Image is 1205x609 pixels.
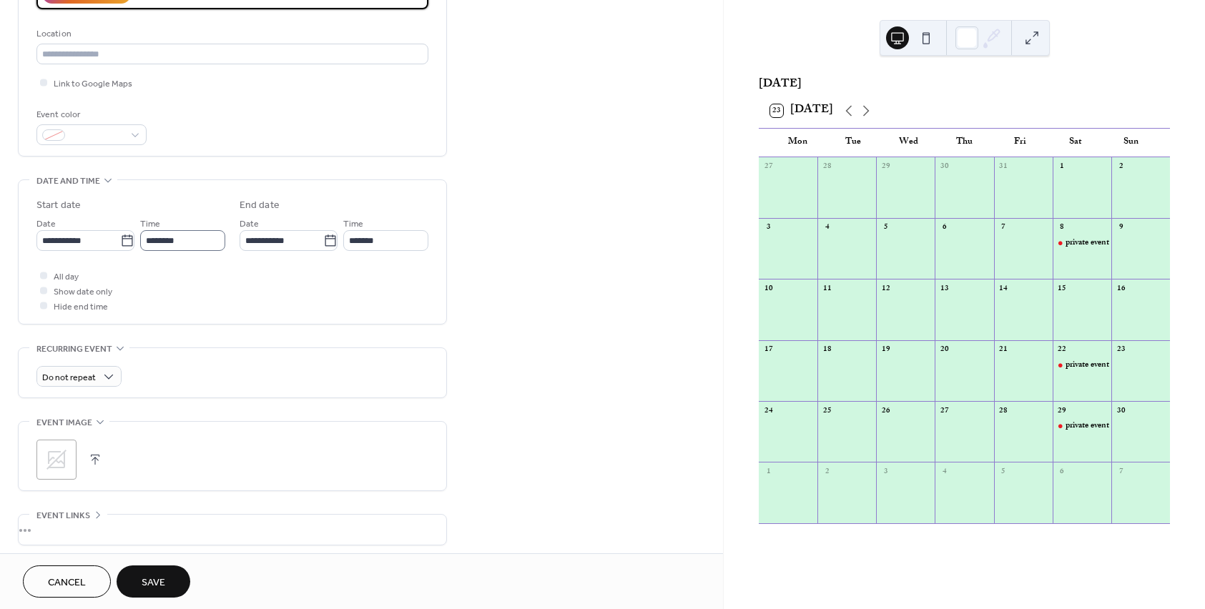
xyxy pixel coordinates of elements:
[36,26,426,41] div: Location
[1116,405,1126,416] div: 30
[765,101,838,121] button: 23[DATE]
[1057,162,1068,172] div: 1
[36,217,56,232] span: Date
[1066,420,1109,432] div: private event
[939,162,950,172] div: 30
[343,217,363,232] span: Time
[1066,237,1109,249] div: private event
[998,345,1009,355] div: 21
[998,405,1009,416] div: 28
[1053,237,1111,249] div: private event
[826,129,882,157] div: Tue
[19,515,446,545] div: •••
[1116,345,1126,355] div: 23
[1057,466,1068,477] div: 6
[822,162,832,172] div: 28
[822,405,832,416] div: 25
[140,217,160,232] span: Time
[36,415,92,430] span: Event image
[1103,129,1159,157] div: Sun
[36,508,90,523] span: Event links
[939,405,950,416] div: 27
[998,466,1009,477] div: 5
[822,466,832,477] div: 2
[1057,405,1068,416] div: 29
[763,162,774,172] div: 27
[822,345,832,355] div: 18
[36,440,77,480] div: ;
[54,269,79,284] span: All day
[1048,129,1103,157] div: Sat
[1057,345,1068,355] div: 22
[759,76,1170,94] div: [DATE]
[36,198,81,213] div: Start date
[822,222,832,233] div: 4
[880,222,891,233] div: 5
[54,284,112,299] span: Show date only
[54,76,132,91] span: Link to Google Maps
[142,575,165,590] span: Save
[763,466,774,477] div: 1
[36,107,144,122] div: Event color
[763,345,774,355] div: 17
[1057,283,1068,294] div: 15
[36,174,100,189] span: Date and time
[1057,222,1068,233] div: 8
[1116,466,1126,477] div: 7
[880,466,891,477] div: 3
[36,342,112,357] span: Recurring event
[763,283,774,294] div: 10
[48,575,86,590] span: Cancel
[881,129,937,157] div: Wed
[1053,420,1111,432] div: private event
[1116,162,1126,172] div: 2
[939,283,950,294] div: 13
[939,222,950,233] div: 6
[1116,283,1126,294] div: 16
[763,222,774,233] div: 3
[992,129,1048,157] div: Fri
[998,222,1009,233] div: 7
[23,565,111,598] button: Cancel
[117,565,190,598] button: Save
[1053,360,1111,372] div: private event
[880,283,891,294] div: 12
[1116,222,1126,233] div: 9
[763,405,774,416] div: 24
[880,162,891,172] div: 29
[822,283,832,294] div: 11
[42,370,96,386] span: Do not repeat
[937,129,993,157] div: Thu
[240,198,280,213] div: End date
[240,217,259,232] span: Date
[939,466,950,477] div: 4
[939,345,950,355] div: 20
[1066,360,1109,372] div: private event
[770,129,826,157] div: Mon
[998,283,1009,294] div: 14
[998,162,1009,172] div: 31
[54,299,108,315] span: Hide end time
[880,345,891,355] div: 19
[880,405,891,416] div: 26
